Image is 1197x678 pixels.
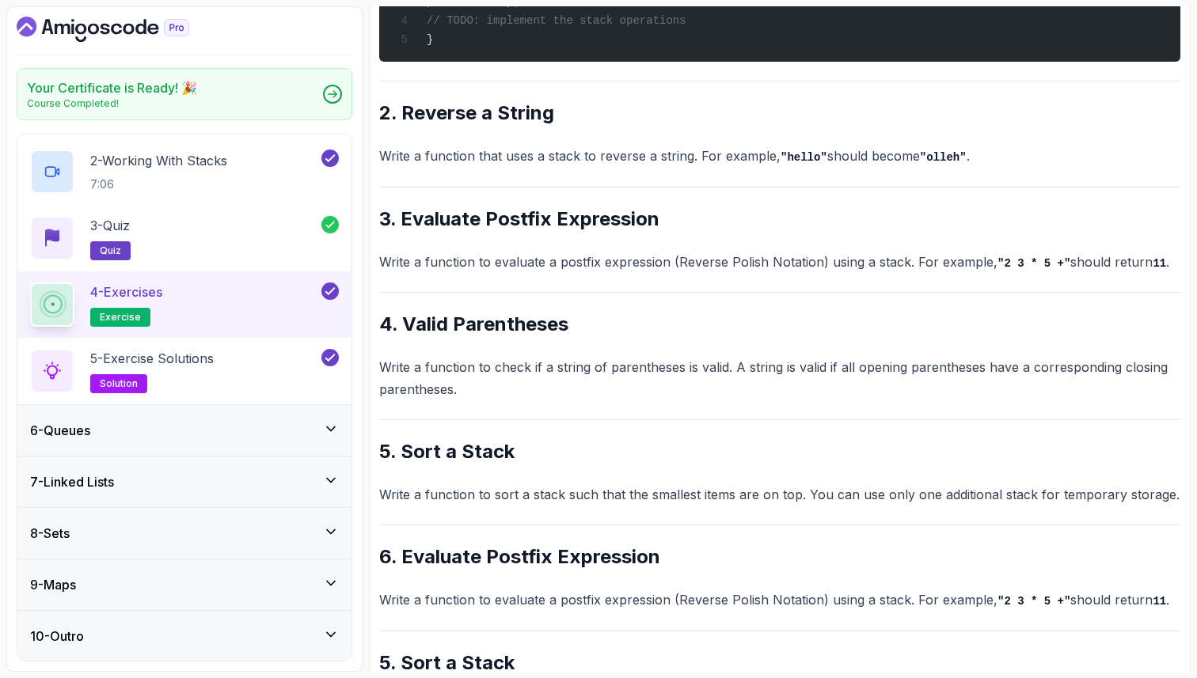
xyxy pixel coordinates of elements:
[30,216,339,260] button: 3-Quizquiz
[30,282,339,327] button: 4-Exercisesexercise
[920,151,967,164] code: "olleh"
[100,244,121,257] span: quiz
[379,356,1180,400] p: Write a function to check if a string of parentheses is valid. A string is valid if all opening p...
[30,349,339,393] button: 5-Exercise Solutionssolution
[30,524,70,543] h3: 8 - Sets
[90,349,214,368] p: 5 - Exercise Solutions
[379,251,1180,274] p: Write a function to evaluate a postfix expression (Reverse Polish Notation) using a stack. For ex...
[427,33,433,46] span: }
[30,472,114,491] h3: 7 - Linked Lists
[27,78,197,97] h2: Your Certificate is Ready! 🎉
[379,100,1180,126] h2: 2. Reverse a String
[379,650,1180,676] h2: 5. Sort a Stack
[379,439,1180,464] h2: 5. Sort a Stack
[27,97,197,110] p: Course Completed!
[379,483,1180,506] p: Write a function to sort a stack such that the smallest items are on top. You can use only one ad...
[781,151,827,164] code: "hello"
[90,151,227,170] p: 2 - Working With Stacks
[997,595,1070,608] code: "2 3 * 5 +"
[90,282,162,301] p: 4 - Exercises
[90,216,130,235] p: 3 - Quiz
[17,456,351,507] button: 7-Linked Lists
[17,68,352,120] a: Your Certificate is Ready! 🎉Course Completed!
[997,257,1070,270] code: "2 3 * 5 +"
[100,311,141,324] span: exercise
[379,312,1180,337] h2: 4. Valid Parentheses
[379,589,1180,612] p: Write a function to evaluate a postfix expression (Reverse Polish Notation) using a stack. For ex...
[379,544,1180,570] h2: 6. Evaluate Postfix Expression
[379,206,1180,232] h2: 3. Evaluate Postfix Expression
[30,421,90,440] h3: 6 - Queues
[1153,257,1166,270] code: 11
[30,575,76,594] h3: 9 - Maps
[17,508,351,559] button: 8-Sets
[17,611,351,661] button: 10-Outro
[379,145,1180,168] p: Write a function that uses a stack to reverse a string. For example, should become .
[100,377,138,390] span: solution
[30,150,339,194] button: 2-Working With Stacks7:06
[90,176,227,192] p: 7:06
[1153,595,1166,608] code: 11
[30,627,84,646] h3: 10 - Outro
[17,559,351,610] button: 9-Maps
[17,405,351,456] button: 6-Queues
[17,17,226,42] a: Dashboard
[427,14,686,27] span: // TODO: implement the stack operations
